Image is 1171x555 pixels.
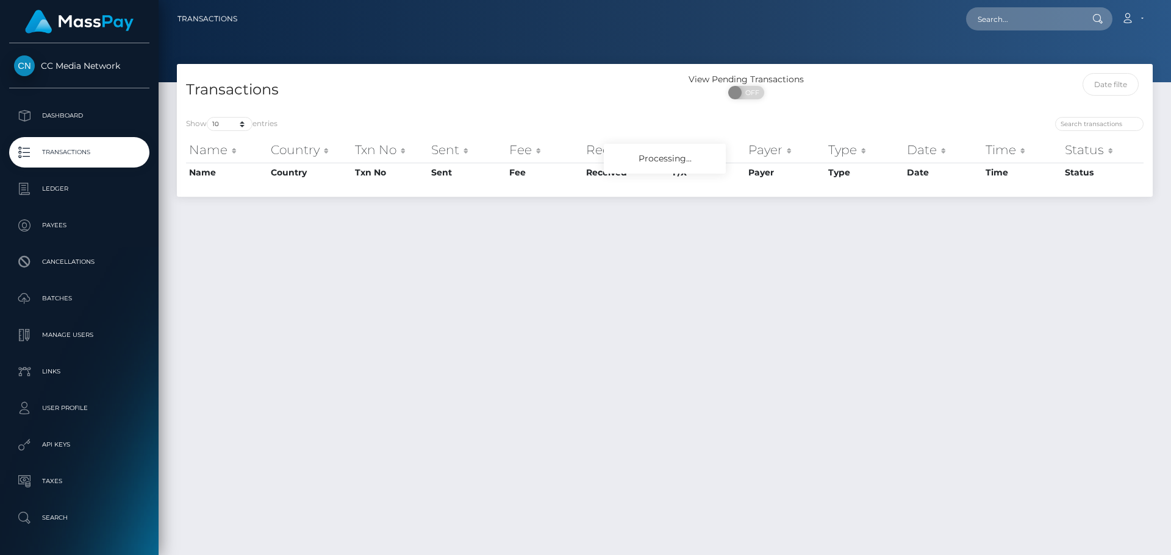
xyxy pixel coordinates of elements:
[583,138,670,162] th: Received
[186,79,656,101] h4: Transactions
[177,6,237,32] a: Transactions
[25,10,134,34] img: MassPay Logo
[14,509,145,527] p: Search
[9,503,149,533] a: Search
[9,137,149,168] a: Transactions
[428,138,506,162] th: Sent
[14,436,145,454] p: API Keys
[14,326,145,344] p: Manage Users
[268,138,353,162] th: Country
[268,163,353,182] th: Country
[745,138,825,162] th: Payer
[186,163,268,182] th: Name
[14,180,145,198] p: Ledger
[506,163,583,182] th: Fee
[14,472,145,490] p: Taxes
[186,117,278,131] label: Show entries
[583,163,670,182] th: Received
[904,138,983,162] th: Date
[9,393,149,423] a: User Profile
[604,144,726,174] div: Processing...
[9,356,149,387] a: Links
[9,430,149,460] a: API Keys
[14,253,145,271] p: Cancellations
[1055,117,1144,131] input: Search transactions
[9,174,149,204] a: Ledger
[14,362,145,381] p: Links
[506,138,583,162] th: Fee
[14,55,35,76] img: CC Media Network
[670,138,745,162] th: F/X
[966,7,1081,30] input: Search...
[825,138,904,162] th: Type
[14,216,145,235] p: Payees
[9,320,149,350] a: Manage Users
[983,163,1062,182] th: Time
[1062,138,1144,162] th: Status
[9,101,149,131] a: Dashboard
[186,138,268,162] th: Name
[9,210,149,241] a: Payees
[1083,73,1139,96] input: Date filter
[983,138,1062,162] th: Time
[207,117,252,131] select: Showentries
[14,143,145,161] p: Transactions
[428,163,506,182] th: Sent
[825,163,904,182] th: Type
[9,247,149,277] a: Cancellations
[735,86,765,99] span: OFF
[14,289,145,308] p: Batches
[352,138,428,162] th: Txn No
[352,163,428,182] th: Txn No
[14,399,145,417] p: User Profile
[745,163,825,182] th: Payer
[904,163,983,182] th: Date
[9,466,149,497] a: Taxes
[1062,163,1144,182] th: Status
[665,73,828,86] div: View Pending Transactions
[9,60,149,71] span: CC Media Network
[14,107,145,125] p: Dashboard
[9,283,149,314] a: Batches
